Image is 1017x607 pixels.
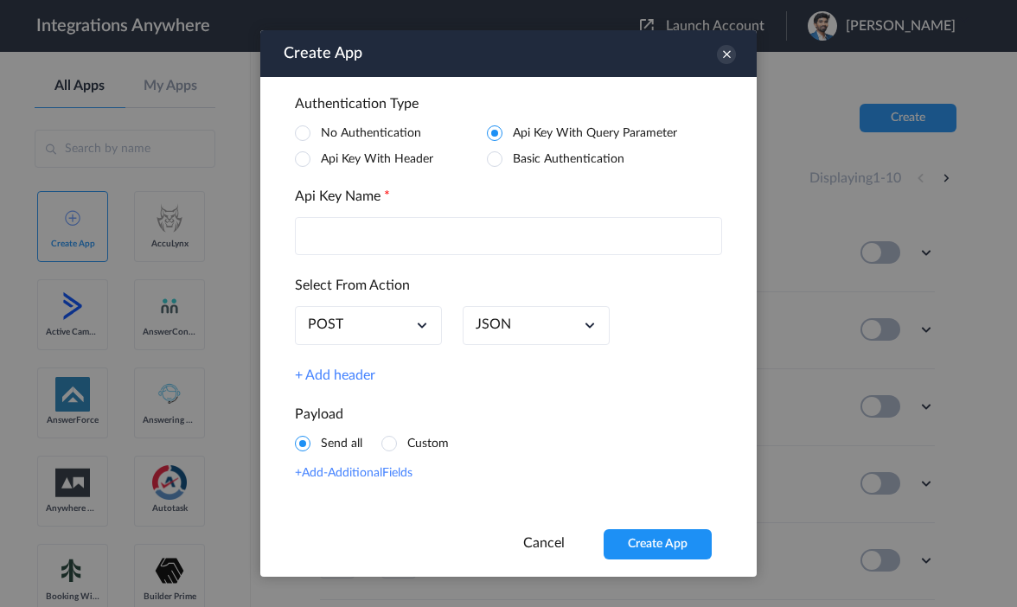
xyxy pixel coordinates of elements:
[523,536,565,550] a: Cancel
[604,529,712,559] button: Create App
[295,96,722,112] h4: Authentication Type
[513,127,677,139] label: Api Key With Query Parameter
[295,406,722,423] h4: Payload
[295,466,722,481] a: +Add-AdditionalFields
[295,278,722,294] h4: Select From Action
[295,188,722,205] h4: Api Key Name
[321,438,362,450] label: Send all
[476,316,511,333] a: application/json
[308,316,343,333] a: POST
[321,127,421,139] label: No Authentication
[284,38,362,69] h3: Create App
[407,438,449,450] label: Custom
[295,367,375,384] a: + Add header
[513,153,624,165] label: Basic Authentication
[321,153,433,165] label: Api Key With Header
